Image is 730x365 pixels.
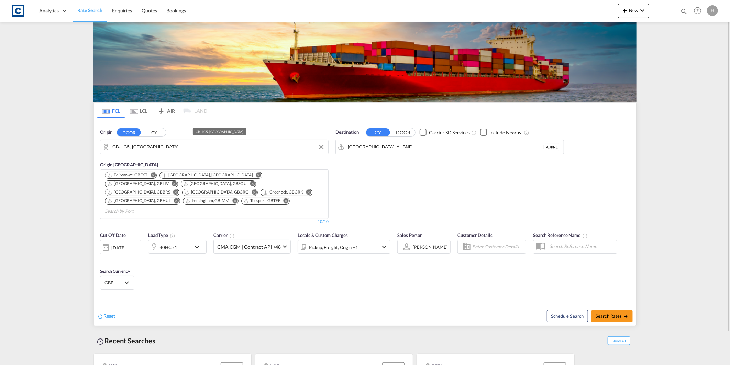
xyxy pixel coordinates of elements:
span: Search Currency [100,269,130,274]
div: [DATE] [100,240,141,254]
md-tab-item: LCL [125,103,152,118]
md-icon: icon-plus 400-fg [621,6,629,14]
md-icon: icon-refresh [97,313,103,320]
div: Pickup Freight Origin Factory Stuffing [309,242,358,252]
md-icon: icon-arrow-right [624,314,629,319]
md-icon: icon-information-outline [170,233,175,239]
span: Origin [100,129,112,136]
span: Help [692,5,704,17]
div: Pickup Freight Origin Factory Stuffingicon-chevron-down [298,240,390,254]
button: Remove [169,198,180,205]
div: 40HC x1 [159,242,177,252]
span: Rate Search [77,7,102,13]
div: GB-HG5, [GEOGRAPHIC_DATA] [196,128,244,135]
md-icon: icon-airplane [157,107,165,112]
span: Enquiries [112,8,132,13]
div: Bristol, GBBRS [107,189,170,195]
md-input-container: Brisbane, AUBNE [336,140,564,154]
md-input-container: GB-HG5, North Yorkshire [100,140,328,154]
button: Remove [247,189,257,196]
div: Press delete to remove this chip. [162,172,254,178]
button: Remove [167,181,178,188]
div: London Gateway Port, GBLGP [162,172,253,178]
md-icon: icon-magnify [680,8,688,15]
div: Teesport, GBTEE [244,198,280,204]
div: Press delete to remove this chip. [107,198,172,204]
div: Press delete to remove this chip. [263,189,305,195]
img: 1fdb9190129311efbfaf67cbb4249bed.jpeg [10,3,26,19]
md-icon: icon-chevron-down [193,243,204,251]
span: Cut Off Date [100,232,126,238]
div: Origin DOOR CY GB-HG5, North YorkshireOrigin [GEOGRAPHIC_DATA] Chips container. Use arrow keys to... [94,118,636,326]
span: Analytics [39,7,59,14]
span: Search Rates [596,313,629,319]
div: [DATE] [111,244,125,251]
span: Destination [335,129,359,136]
div: H [707,5,718,16]
div: Immingham, GBIMM [185,198,229,204]
md-icon: Your search will be saved by the below given name [582,233,588,239]
span: Carrier [213,232,235,238]
div: Carrier SD Services [429,129,470,136]
div: Greenock, GBGRK [263,189,303,195]
div: Press delete to remove this chip. [107,172,149,178]
button: Clear Input [316,142,327,152]
div: Press delete to remove this chip. [185,198,231,204]
span: Sales Person [397,232,422,238]
div: 10/10 [318,219,329,225]
div: icon-refreshReset [97,313,115,320]
div: [PERSON_NAME] [413,244,448,250]
button: DOOR [117,128,141,136]
span: Load Type [148,232,175,238]
div: AUBNE [544,144,560,150]
div: Include Nearby [489,129,522,136]
span: Reset [103,313,115,319]
div: Felixstowe, GBFXT [107,172,147,178]
span: Search Reference Name [533,232,588,238]
md-datepicker: Select [100,253,105,263]
div: Southampton, GBSOU [183,181,247,187]
md-icon: icon-backup-restore [96,337,104,346]
div: Liverpool, GBLIV [107,181,169,187]
div: Help [692,5,707,17]
img: LCL+%26+FCL+BACKGROUND.png [93,22,637,102]
button: DOOR [391,128,415,136]
div: Hull, GBHUL [107,198,171,204]
span: Origin [GEOGRAPHIC_DATA] [100,162,158,167]
button: Note: By default Schedule search will only considerorigin ports, destination ports and cut off da... [547,310,588,322]
md-icon: Unchecked: Ignores neighbouring ports when fetching rates.Checked : Includes neighbouring ports w... [524,130,529,135]
md-pagination-wrapper: Use the left and right arrow keys to navigate between tabs [97,103,207,118]
md-select: Select Currency: £ GBPUnited Kingdom Pound [104,278,131,288]
md-tab-item: FCL [97,103,125,118]
div: Press delete to remove this chip. [183,181,248,187]
button: CY [142,128,166,136]
button: CY [366,128,390,136]
md-tab-item: AIR [152,103,180,118]
div: Recent Searches [93,333,158,348]
input: Enter Customer Details [472,242,524,252]
button: Remove [279,198,289,205]
input: Chips input. [105,206,170,217]
span: Show All [608,336,630,345]
span: CMA CGM | Contract API +48 [217,243,281,250]
span: Customer Details [457,232,492,238]
button: Search Ratesicon-arrow-right [591,310,633,322]
div: Grangemouth, GBGRG [185,189,249,195]
input: Search by Port [348,142,544,152]
button: Remove [146,172,156,179]
md-icon: Unchecked: Search for CY (Container Yard) services for all selected carriers.Checked : Search for... [471,130,477,135]
md-icon: icon-chevron-down [638,6,646,14]
span: Locals & Custom Charges [298,232,348,238]
div: Press delete to remove this chip. [244,198,282,204]
md-icon: icon-chevron-down [380,243,388,251]
span: Bookings [167,8,186,13]
md-checkbox: Checkbox No Ink [420,129,470,136]
button: Remove [228,198,238,205]
button: Remove [169,189,179,196]
input: Search Reference Name [546,241,617,251]
md-icon: The selected Trucker/Carrierwill be displayed in the rate results If the rates are from another f... [229,233,235,239]
div: Press delete to remove this chip. [107,181,170,187]
md-chips-wrap: Chips container. Use arrow keys to select chips. [104,170,325,217]
div: 40HC x1icon-chevron-down [148,240,207,254]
